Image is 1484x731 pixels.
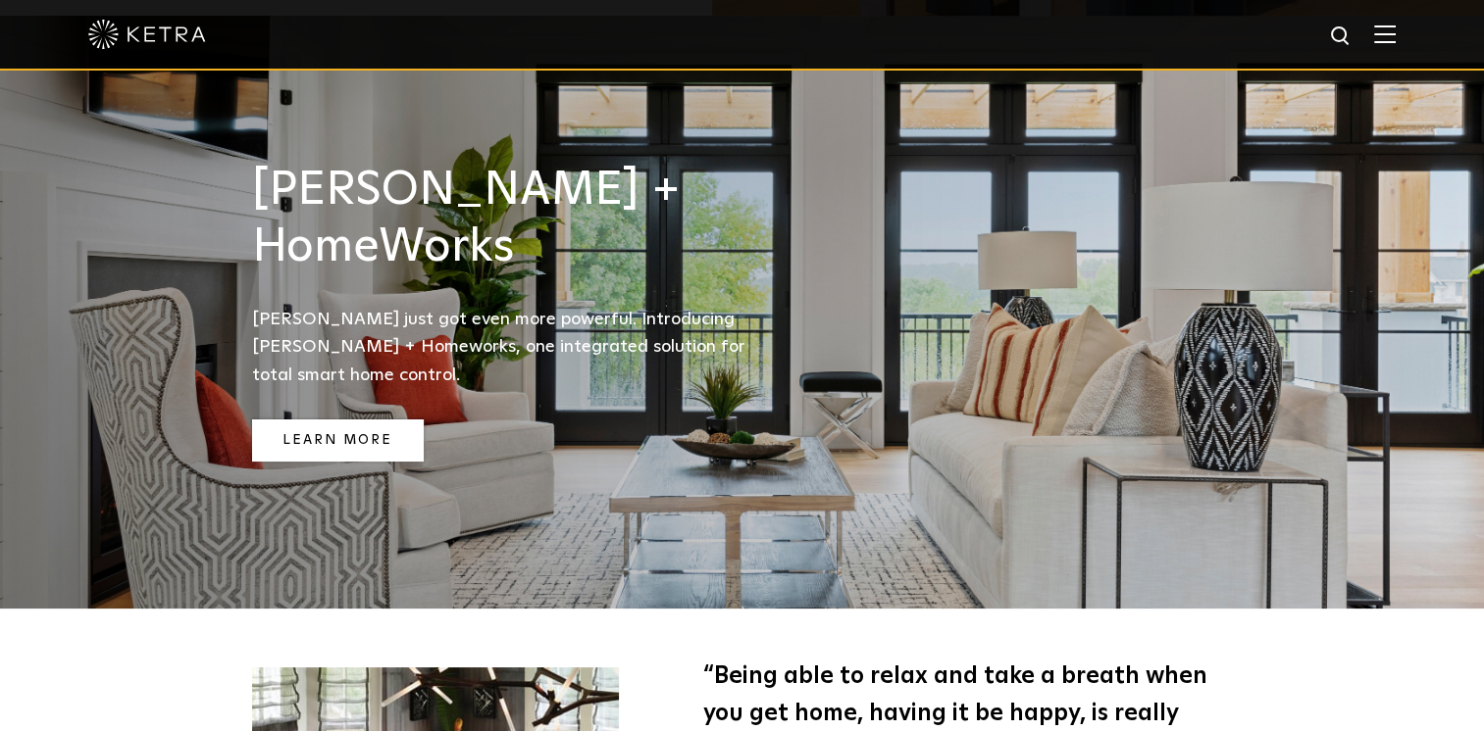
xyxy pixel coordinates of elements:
[88,20,206,49] img: ketra-logo-2019-white
[1374,24,1396,43] img: Hamburger%20Nav.svg
[252,306,762,390] p: [PERSON_NAME] just got even more powerful. Introducing [PERSON_NAME] + Homeworks, one integrated ...
[252,419,424,462] a: Learn More
[1329,24,1354,49] img: search icon
[252,163,762,275] h3: [PERSON_NAME] + HomeWorks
